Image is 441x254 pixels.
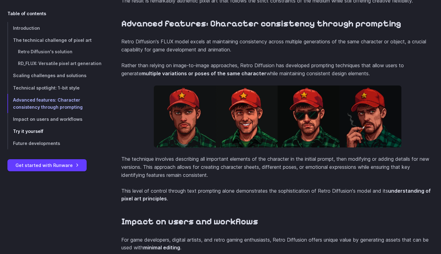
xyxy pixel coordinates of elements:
[154,85,401,147] img: a set of four pixel art portraits of a man wearing a red cap with a star, showing different facia...
[7,94,102,113] a: Advanced features: Character consistency through prompting
[143,244,180,251] strong: minimal editing
[121,38,434,54] p: Retro Diffusion's FLUX model excels at maintaining consistency across multiple generations of the...
[13,37,92,43] span: The technical challenge of pixel art
[121,216,258,227] a: Impact on users and workflows
[7,58,102,70] a: RD_FLUX: Versatile pixel art generation
[7,137,102,149] a: Future developments
[121,155,434,179] p: The technique involves describing all important elements of the character in the initial prompt, ...
[13,85,80,90] span: Technical spotlight: 1-bit style
[7,113,102,125] a: Impact on users and workflows
[7,159,87,171] a: Get started with Runware
[13,116,82,122] span: Impact on users and workflows
[13,25,40,31] span: Introduction
[7,34,102,46] a: The technical challenge of pixel art
[7,46,102,58] a: Retro Diffusion's solution
[141,70,266,77] strong: multiple variations or poses of the same character
[121,236,434,252] p: For game developers, digital artists, and retro gaming enthusiasts, Retro Diffusion offers unique...
[121,18,401,29] a: Advanced features: Character consistency through prompting
[7,22,102,34] a: Introduction
[13,141,60,146] span: Future developments
[13,129,43,134] span: Try it yourself
[13,97,83,110] span: Advanced features: Character consistency through prompting
[121,62,434,77] p: Rather than relying on image-to-image approaches, Retro Diffusion has developed prompting techniq...
[7,82,102,94] a: Technical spotlight: 1-bit style
[7,10,46,17] span: Table of contents
[121,187,434,203] p: This level of control through text prompting alone demonstrates the sophistication of Retro Diffu...
[7,125,102,137] a: Try it yourself
[7,70,102,82] a: Scaling challenges and solutions
[18,49,72,54] span: Retro Diffusion's solution
[18,61,102,66] span: RD_FLUX: Versatile pixel art generation
[13,73,86,78] span: Scaling challenges and solutions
